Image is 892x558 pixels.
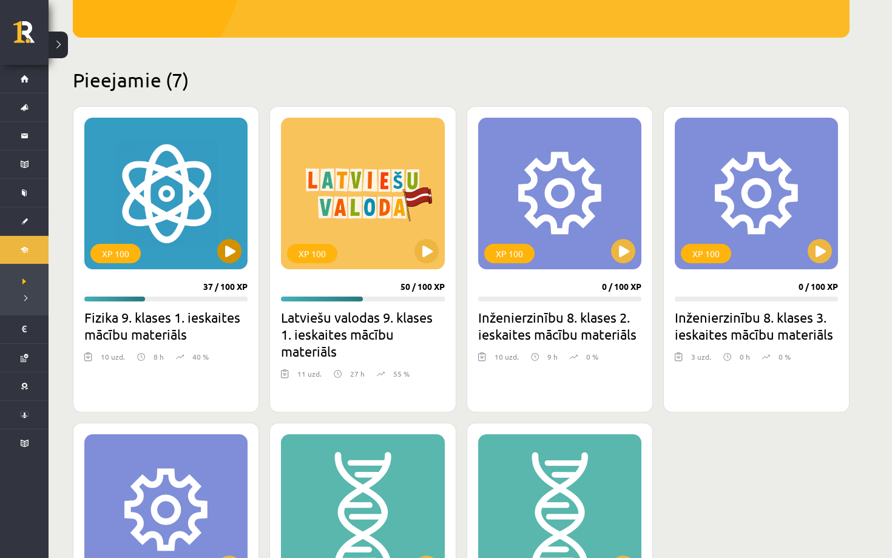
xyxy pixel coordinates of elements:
[478,309,641,343] h2: Inženierzinību 8. klases 2. ieskaites mācību materiāls
[73,68,850,92] h2: Pieejamie (7)
[281,309,444,360] h2: Latviešu valodas 9. klases 1. ieskaites mācību materiāls
[681,244,731,263] div: XP 100
[192,351,209,362] p: 40 %
[84,309,248,343] h2: Fizika 9. klases 1. ieskaites mācību materiāls
[287,244,337,263] div: XP 100
[675,309,838,343] h2: Inženierzinību 8. klases 3. ieskaites mācību materiāls
[101,351,125,369] div: 10 uzd.
[779,351,791,362] p: 0 %
[297,368,322,386] div: 11 uzd.
[350,368,365,379] p: 27 h
[691,351,711,369] div: 3 uzd.
[13,21,49,52] a: Rīgas 1. Tālmācības vidusskola
[547,351,558,362] p: 9 h
[154,351,164,362] p: 8 h
[393,368,410,379] p: 55 %
[740,351,750,362] p: 0 h
[484,244,535,263] div: XP 100
[90,244,141,263] div: XP 100
[586,351,598,362] p: 0 %
[495,351,519,369] div: 10 uzd.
